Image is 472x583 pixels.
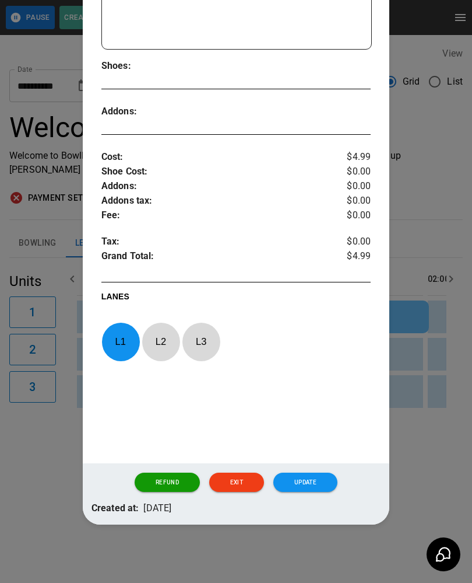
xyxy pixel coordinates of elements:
p: Shoe Cost : [101,165,326,179]
p: Cost : [101,150,326,165]
button: Refund [135,473,200,493]
p: $0.00 [326,235,371,249]
p: L 2 [142,328,180,355]
p: L 3 [182,328,220,355]
p: $4.99 [326,150,371,165]
p: Tax : [101,235,326,249]
p: $4.99 [326,249,371,267]
p: Shoes : [101,59,169,74]
button: Exit [209,473,264,493]
p: $0.00 [326,194,371,208]
p: L 1 [101,328,140,355]
p: Addons : [101,104,169,119]
p: $0.00 [326,208,371,223]
p: Addons : [101,179,326,194]
p: $0.00 [326,165,371,179]
p: Grand Total : [101,249,326,267]
p: Created at: [91,501,139,516]
p: [DATE] [143,501,171,516]
p: Fee : [101,208,326,223]
p: Addons tax : [101,194,326,208]
p: $0.00 [326,179,371,194]
p: LANES [101,291,371,307]
button: Update [273,473,337,493]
